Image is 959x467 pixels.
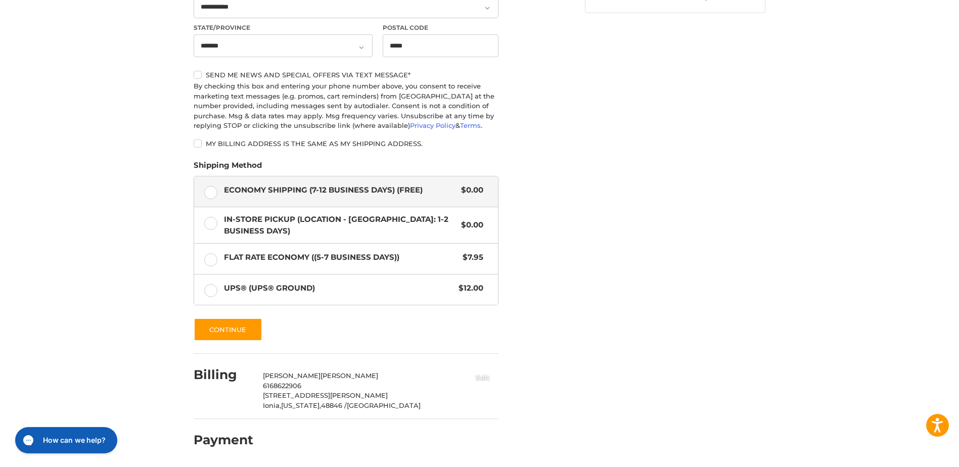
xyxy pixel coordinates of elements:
h2: Billing [194,367,253,383]
div: By checking this box and entering your phone number above, you consent to receive marketing text ... [194,81,498,131]
span: [GEOGRAPHIC_DATA] [347,401,421,409]
span: $0.00 [456,219,483,231]
span: Ionia, [263,401,281,409]
button: Continue [194,318,262,341]
iframe: Gorgias live chat messenger [10,424,120,457]
span: Economy Shipping (7-12 Business Days) (Free) [224,184,456,196]
span: 48846 / [321,401,347,409]
a: Terms [460,121,481,129]
h2: Payment [194,432,253,448]
span: $7.95 [458,252,483,263]
span: UPS® (UPS® Ground) [224,283,454,294]
legend: Shipping Method [194,160,262,176]
span: [PERSON_NAME] [321,371,378,380]
a: Privacy Policy [410,121,455,129]
span: In-Store Pickup (Location - [GEOGRAPHIC_DATA]: 1-2 BUSINESS DAYS) [224,214,456,237]
span: $12.00 [453,283,483,294]
label: Postal Code [383,23,499,32]
span: [US_STATE], [281,401,321,409]
span: [STREET_ADDRESS][PERSON_NAME] [263,391,388,399]
label: My billing address is the same as my shipping address. [194,139,498,148]
label: Send me news and special offers via text message* [194,71,498,79]
span: [PERSON_NAME] [263,371,321,380]
span: 6168622906 [263,382,301,390]
label: State/Province [194,23,373,32]
span: Flat Rate Economy ((5-7 Business Days)) [224,252,458,263]
span: $0.00 [456,184,483,196]
button: Edit [467,368,498,385]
